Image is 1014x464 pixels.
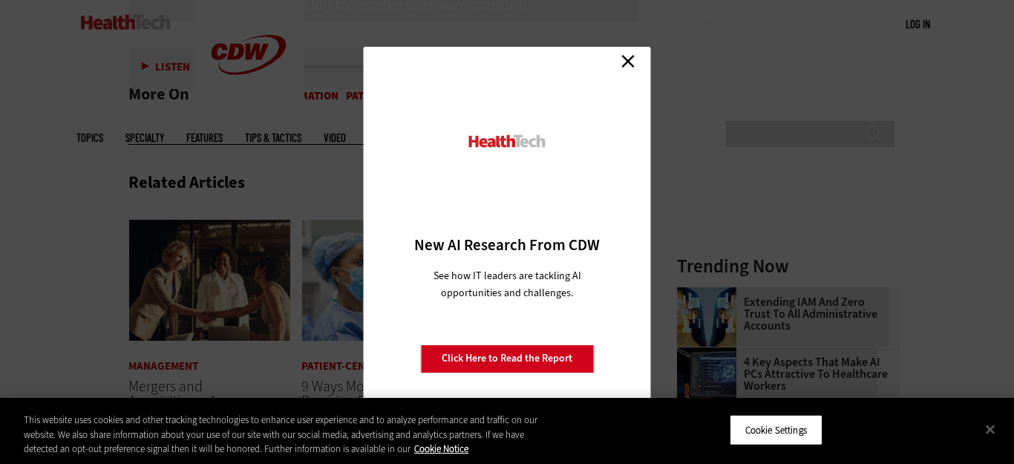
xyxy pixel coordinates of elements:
[414,442,468,455] a: More information about your privacy
[390,235,625,255] h3: New AI Research From CDW
[416,267,599,301] p: See how IT leaders are tackling AI opportunities and challenges.
[467,134,548,149] img: HealthTech_0.png
[24,413,557,457] div: This website uses cookies and other tracking technologies to enhance user experience and to analy...
[974,413,1007,445] button: Close
[730,414,822,445] button: Cookie Settings
[420,344,594,373] a: Click Here to Read the Report
[617,50,639,73] a: Close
